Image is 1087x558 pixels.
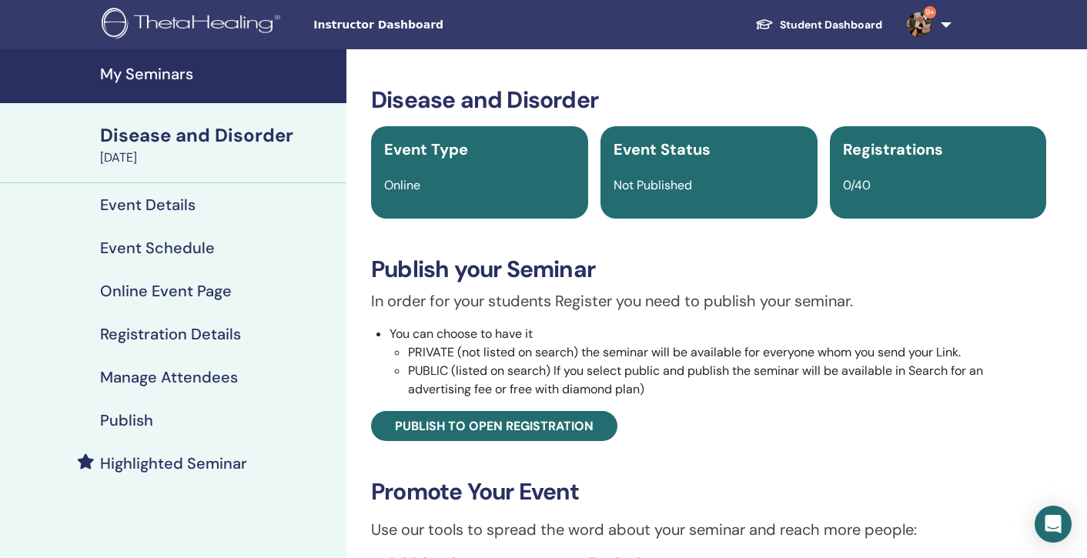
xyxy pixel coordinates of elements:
[100,282,232,300] h4: Online Event Page
[100,149,337,167] div: [DATE]
[100,368,238,386] h4: Manage Attendees
[755,18,774,31] img: graduation-cap-white.svg
[102,8,286,42] img: logo.png
[408,362,1046,399] li: PUBLIC (listed on search) If you select public and publish the seminar will be available in Searc...
[1035,506,1072,543] div: Open Intercom Messenger
[100,454,247,473] h4: Highlighted Seminar
[924,6,936,18] span: 9+
[91,122,346,167] a: Disease and Disorder[DATE]
[100,239,215,257] h4: Event Schedule
[395,418,594,434] span: Publish to open registration
[100,411,153,429] h4: Publish
[390,325,1046,399] li: You can choose to have it
[371,518,1046,541] p: Use our tools to spread the word about your seminar and reach more people:
[100,65,337,83] h4: My Seminars
[843,177,871,193] span: 0/40
[743,11,895,39] a: Student Dashboard
[100,325,241,343] h4: Registration Details
[371,289,1046,312] p: In order for your students Register you need to publish your seminar.
[843,139,943,159] span: Registrations
[614,139,711,159] span: Event Status
[408,343,1046,362] li: PRIVATE (not listed on search) the seminar will be available for everyone whom you send your Link.
[614,177,692,193] span: Not Published
[371,86,1046,114] h3: Disease and Disorder
[907,12,931,37] img: default.jpg
[371,256,1046,283] h3: Publish your Seminar
[100,195,196,214] h4: Event Details
[384,177,420,193] span: Online
[384,139,468,159] span: Event Type
[371,478,1046,506] h3: Promote Your Event
[100,122,337,149] div: Disease and Disorder
[313,17,544,33] span: Instructor Dashboard
[371,411,617,441] a: Publish to open registration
